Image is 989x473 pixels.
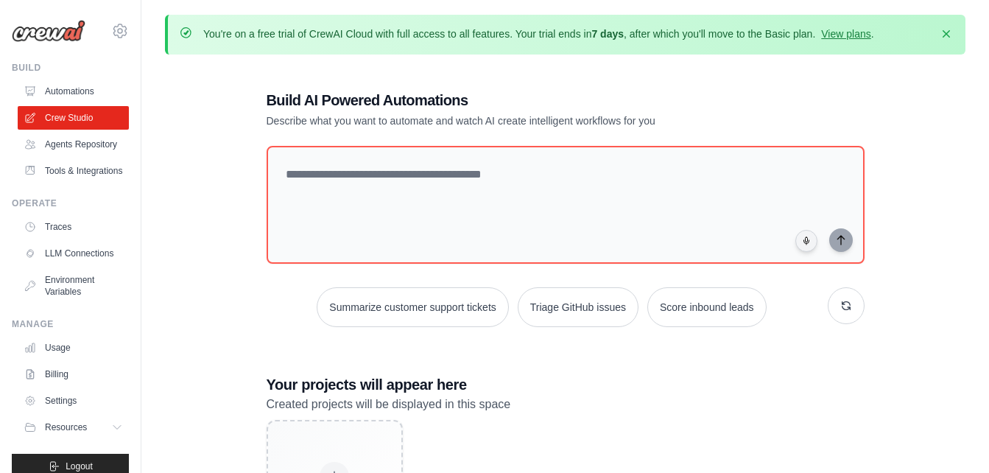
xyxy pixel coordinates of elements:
[12,318,129,330] div: Manage
[18,389,129,413] a: Settings
[821,28,870,40] a: View plans
[18,159,129,183] a: Tools & Integrations
[18,268,129,304] a: Environment Variables
[647,287,767,327] button: Score inbound leads
[18,133,129,156] a: Agents Repository
[267,90,761,111] h1: Build AI Powered Automations
[18,416,129,439] button: Resources
[795,230,817,252] button: Click to speak your automation idea
[12,62,129,74] div: Build
[518,287,638,327] button: Triage GitHub issues
[45,421,87,433] span: Resources
[18,242,129,265] a: LLM Connections
[203,27,874,41] p: You're on a free trial of CrewAI Cloud with full access to all features. Your trial ends in , aft...
[828,287,865,324] button: Get new suggestions
[18,215,129,239] a: Traces
[591,28,624,40] strong: 7 days
[12,197,129,209] div: Operate
[267,374,865,395] h3: Your projects will appear here
[66,460,93,472] span: Logout
[267,395,865,414] p: Created projects will be displayed in this space
[18,362,129,386] a: Billing
[12,20,85,42] img: Logo
[18,106,129,130] a: Crew Studio
[18,80,129,103] a: Automations
[18,336,129,360] a: Usage
[267,113,761,128] p: Describe what you want to automate and watch AI create intelligent workflows for you
[317,287,508,327] button: Summarize customer support tickets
